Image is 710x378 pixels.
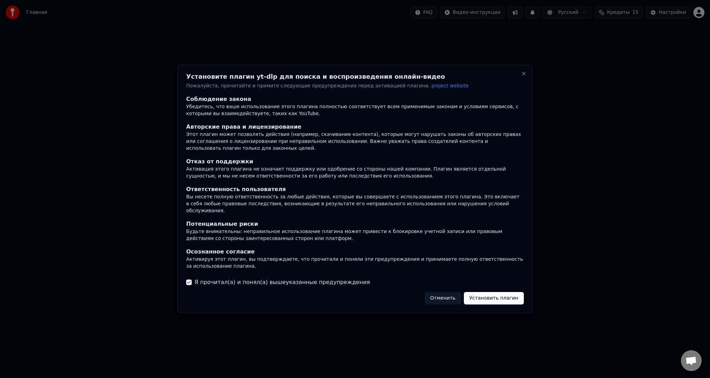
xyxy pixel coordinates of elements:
div: Активируя этот плагин, вы подтверждаете, что прочитали и поняли эти предупреждения и принимаете п... [186,256,524,270]
div: Авторские права и лицензирование [186,123,524,131]
span: project website [431,83,468,88]
div: Ответственность пользователя [186,185,524,194]
div: Будьте внимательны: неправильное использование плагина может привести к блокировке учетной записи... [186,228,524,242]
div: Активация этого плагина не означает поддержку или одобрение со стороны нашей компании. Плагин явл... [186,166,524,180]
button: Отменить [425,292,461,304]
label: Я прочитал(а) и понял(а) вышеуказанные предупреждения [194,278,370,286]
div: Соблюдение закона [186,95,524,103]
div: Этот плагин может позволять действия (например, скачивание контента), которые могут нарушать зако... [186,131,524,152]
p: Пожалуйста, прочитайте и примите следующие предупреждения перед активацией плагина. [186,83,524,89]
div: Потенциальные риски [186,220,524,228]
button: Установить плагин [464,292,524,304]
div: Отказ от поддержки [186,157,524,166]
div: Осознанное согласие [186,248,524,256]
div: Вы несете полную ответственность за любые действия, которые вы совершаете с использованием этого ... [186,194,524,214]
h2: Установите плагин yt-dlp для поиска и воспроизведения онлайн-видео [186,74,524,80]
div: Убедитесь, что ваше использование этого плагина полностью соответствует всем применимым законам и... [186,103,524,117]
